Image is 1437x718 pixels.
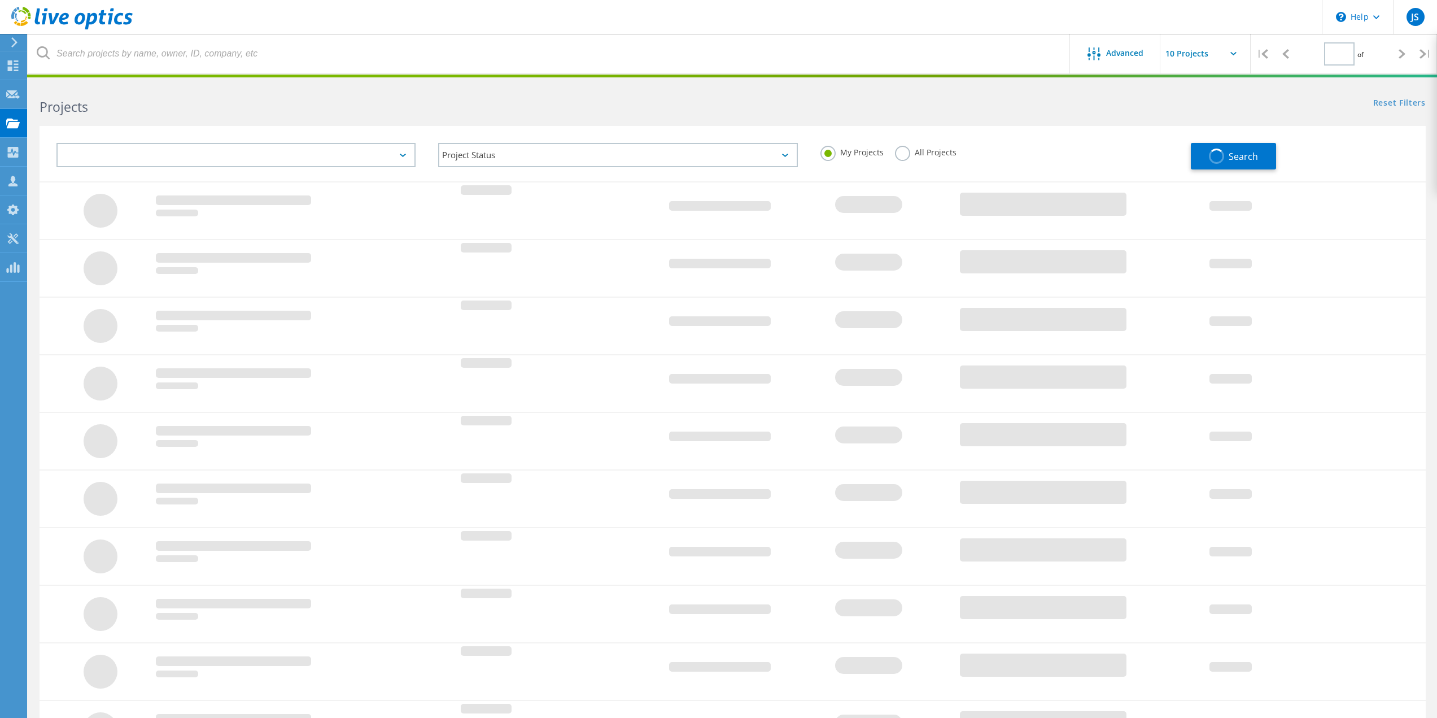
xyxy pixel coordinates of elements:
input: Search projects by name, owner, ID, company, etc [28,34,1071,73]
div: | [1414,34,1437,74]
div: | [1251,34,1274,74]
svg: \n [1336,12,1346,22]
label: All Projects [895,146,956,156]
b: Projects [40,98,88,116]
a: Live Optics Dashboard [11,24,133,32]
button: Search [1191,143,1276,169]
a: Reset Filters [1373,99,1426,108]
label: My Projects [820,146,884,156]
span: Advanced [1106,49,1143,57]
span: JS [1411,12,1419,21]
span: of [1357,50,1364,59]
span: Search [1229,150,1258,163]
div: Project Status [438,143,797,167]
